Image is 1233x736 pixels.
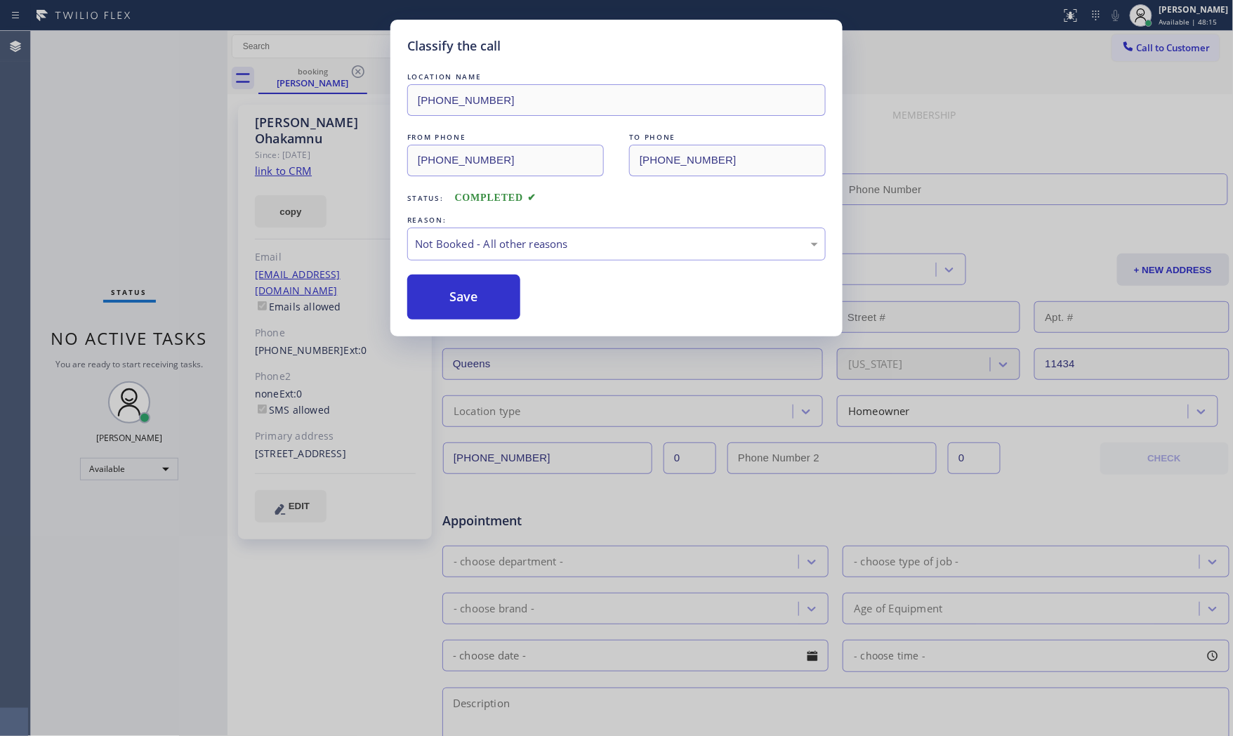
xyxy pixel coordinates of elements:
[407,70,826,84] div: LOCATION NAME
[407,130,604,145] div: FROM PHONE
[407,193,444,203] span: Status:
[407,275,520,320] button: Save
[407,37,501,55] h5: Classify the call
[629,145,826,176] input: To phone
[407,145,604,176] input: From phone
[455,192,536,203] span: COMPLETED
[415,236,818,252] div: Not Booked - All other reasons
[629,130,826,145] div: TO PHONE
[407,213,826,228] div: REASON:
